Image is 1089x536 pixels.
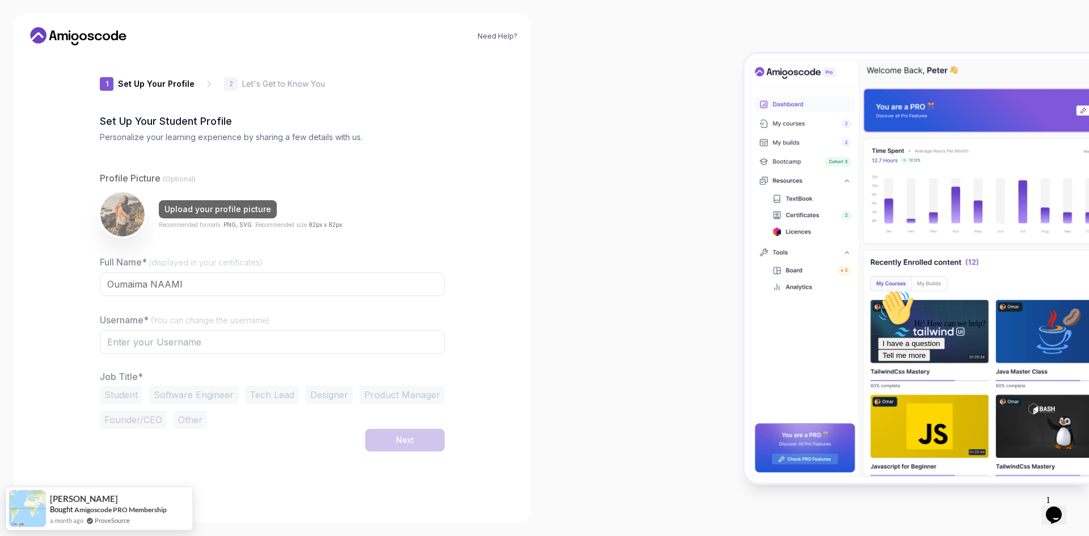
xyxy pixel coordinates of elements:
[100,371,445,382] p: Job Title*
[100,330,445,354] input: Enter your Username
[174,411,207,429] button: Other
[478,32,517,41] a: Need Help?
[149,386,238,404] button: Software Engineer
[100,132,445,143] p: Personalize your learning experience by sharing a few details with us.
[245,386,299,404] button: Tech Lead
[365,429,445,451] button: Next
[745,54,1089,483] img: Amigoscode Dashboard
[242,78,325,90] p: Let's Get to Know You
[306,386,353,404] button: Designer
[100,314,270,326] label: Username*
[396,434,414,446] div: Next
[229,81,233,87] p: 2
[5,5,41,41] img: :wave:
[100,256,263,268] label: Full Name*
[151,315,270,325] span: (You can change the username)
[100,272,445,296] input: Enter your Full Name
[5,64,57,76] button: Tell me more
[9,490,46,527] img: provesource social proof notification image
[159,220,344,229] p: Recommended formats: . Recommended size: .
[100,386,142,404] button: Student
[163,175,196,183] span: (Optional)
[5,5,209,76] div: 👋Hi! How can we help?I have a questionTell me more
[5,52,71,64] button: I have a question
[360,386,445,404] button: Product Manager
[100,113,445,129] h2: Set Up Your Student Profile
[100,171,445,185] p: Profile Picture
[5,34,112,43] span: Hi! How can we help?
[223,221,252,227] span: PNG, SVG
[105,81,108,87] p: 1
[27,27,129,45] a: Home link
[164,203,271,214] div: Upload your profile picture
[50,516,83,525] span: a month ago
[159,200,277,218] button: Upload your profile picture
[118,78,195,90] p: Set Up Your Profile
[309,221,342,227] span: 82px x 82px
[95,516,130,525] a: ProveSource
[50,505,73,514] span: Bought
[1041,491,1078,525] iframe: chat widget
[74,505,167,514] a: Amigoscode PRO Membership
[100,411,167,429] button: Founder/CEO
[50,494,118,504] span: [PERSON_NAME]
[100,192,145,237] img: user profile image
[873,285,1078,485] iframe: chat widget
[149,258,263,267] span: (displayed in your certificates)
